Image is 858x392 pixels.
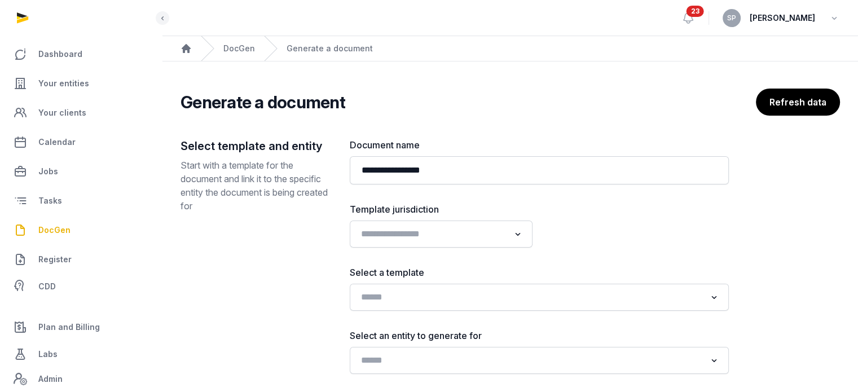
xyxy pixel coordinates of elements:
input: Search for option [357,226,509,242]
a: DocGen [223,43,255,54]
div: Generate a document [287,43,373,54]
div: Search for option [355,224,527,244]
span: Register [38,253,72,266]
a: Your entities [9,70,153,97]
span: CDD [38,280,56,293]
span: [PERSON_NAME] [750,11,815,25]
span: Your clients [38,106,86,120]
span: Dashboard [38,47,82,61]
a: Tasks [9,187,153,214]
input: Search for option [357,289,706,305]
div: Search for option [355,350,723,371]
span: Tasks [38,194,62,208]
span: Labs [38,347,58,361]
h2: Generate a document [181,92,345,112]
label: Select an entity to generate for [350,329,729,342]
a: CDD [9,275,153,298]
a: Calendar [9,129,153,156]
button: Refresh data [756,89,840,116]
span: Plan and Billing [38,320,100,334]
a: Your clients [9,99,153,126]
a: Plan and Billing [9,314,153,341]
nav: Breadcrumb [162,36,858,61]
span: Calendar [38,135,76,149]
div: Search for option [355,287,723,307]
button: SP [723,9,741,27]
a: Jobs [9,158,153,185]
a: Register [9,246,153,273]
label: Template jurisdiction [350,202,533,216]
a: DocGen [9,217,153,244]
span: SP [727,15,736,21]
a: Dashboard [9,41,153,68]
h2: Select template and entity [181,138,332,154]
span: DocGen [38,223,71,237]
span: Admin [38,372,63,386]
span: Jobs [38,165,58,178]
input: Search for option [357,353,706,368]
span: 23 [687,6,704,17]
label: Select a template [350,266,729,279]
label: Document name [350,138,729,152]
a: Admin [9,368,153,390]
p: Start with a template for the document and link it to the specific entity the document is being c... [181,158,332,213]
span: Your entities [38,77,89,90]
a: Labs [9,341,153,368]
